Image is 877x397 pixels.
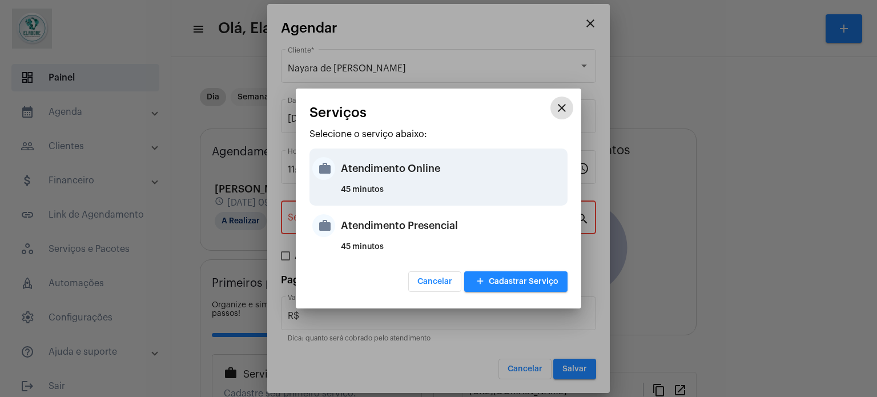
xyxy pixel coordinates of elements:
span: Cadastrar Serviço [473,278,558,286]
button: Cancelar [408,271,461,292]
div: 45 minutos [341,186,565,203]
span: Cancelar [417,278,452,286]
mat-icon: work [312,157,335,180]
div: 45 minutos [341,243,565,260]
p: Selecione o serviço abaixo: [309,129,568,139]
div: Atendimento Presencial [341,208,565,243]
mat-icon: work [312,214,335,237]
mat-icon: add [473,274,487,290]
mat-icon: close [555,101,569,115]
button: Cadastrar Serviço [464,271,568,292]
span: Serviços [309,105,367,120]
div: Atendimento Online [341,151,565,186]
